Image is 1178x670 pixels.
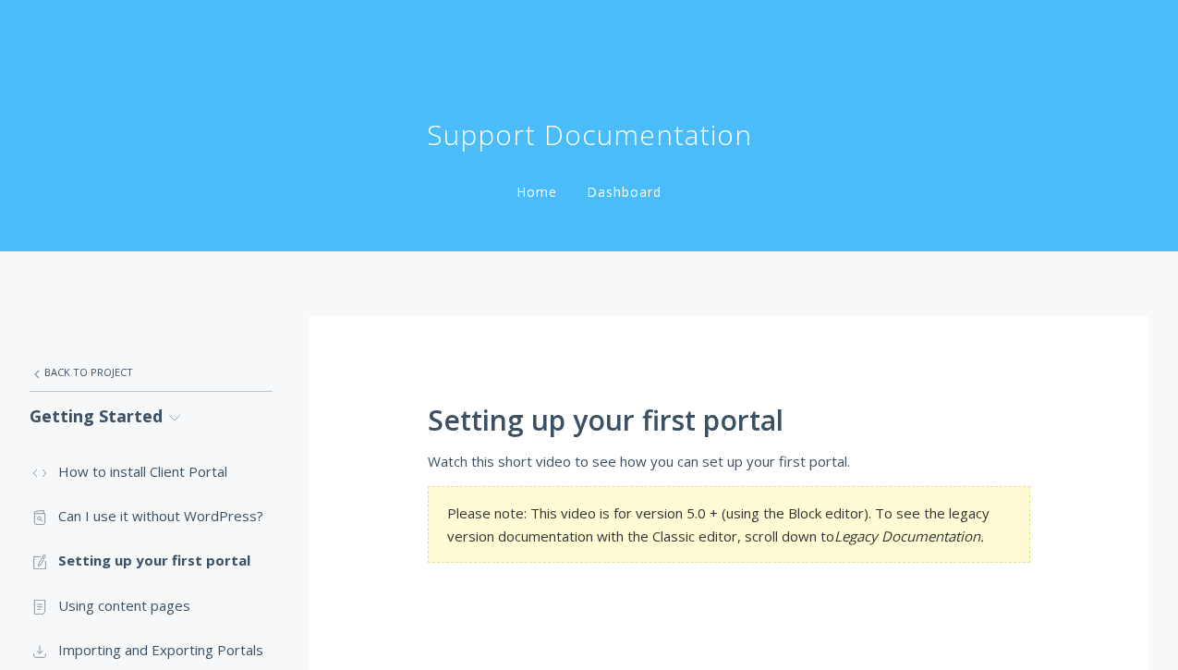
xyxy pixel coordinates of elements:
p: Watch this short video to see how you can set up your first portal. [428,450,1030,472]
a: Home [513,183,561,201]
h1: Support Documentation [427,116,752,153]
a: Using content pages [30,583,273,627]
a: Dashboard [583,183,665,201]
a: Getting Started [30,392,273,441]
section: Please note: This video is for version 5.0 + (using the Block editor). To see the legacy version ... [428,486,1030,563]
em: Legacy Documentation. [834,527,984,545]
h1: Setting up your first portal [428,405,1030,436]
a: Back to Project [30,353,273,392]
a: Setting up your first portal [30,538,273,582]
a: How to install Client Portal [30,449,273,493]
a: Can I use it without WordPress? [30,493,273,538]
